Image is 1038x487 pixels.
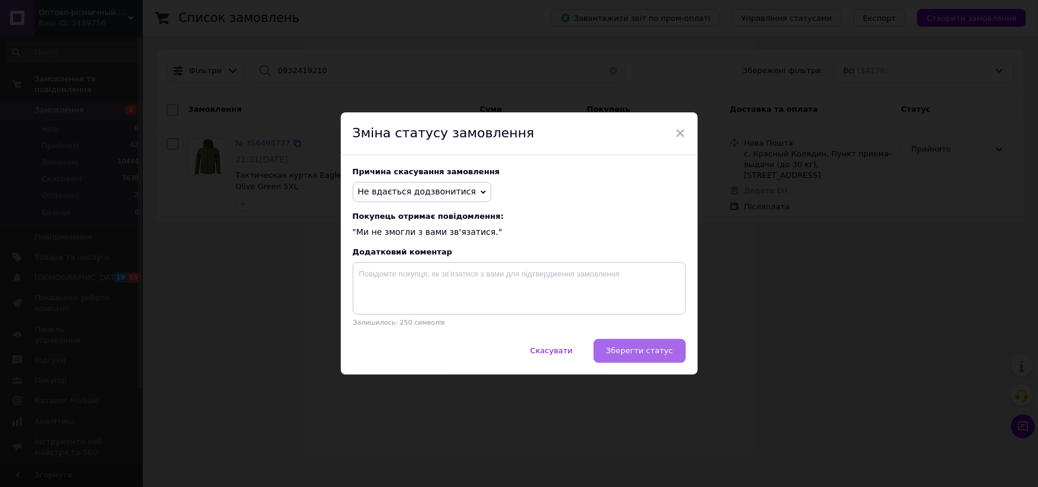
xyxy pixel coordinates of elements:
[353,212,686,221] span: Покупець отримає повідомлення:
[358,187,476,196] span: Не вдається додзвонитися
[530,346,572,355] span: Скасувати
[594,339,686,363] button: Зберегти статус
[353,319,686,326] p: Залишилось: 250 символів
[353,247,686,256] div: Додатковий коментар
[518,339,585,363] button: Скасувати
[675,123,686,143] span: ×
[353,212,686,238] div: "Ми не змогли з вами зв'язатися."
[353,167,686,176] div: Причина скасування замовлення
[606,346,673,355] span: Зберегти статус
[341,112,698,155] div: Зміна статусу замовлення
